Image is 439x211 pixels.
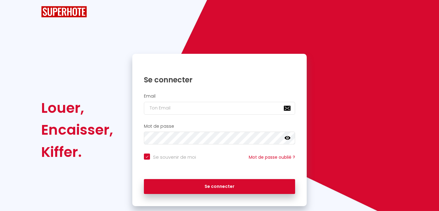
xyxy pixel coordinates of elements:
a: Mot de passe oublié ? [249,154,295,160]
h1: Se connecter [144,75,295,85]
input: Ton Email [144,102,295,115]
div: Kiffer. [41,141,113,163]
div: Encaisser, [41,119,113,141]
div: Louer, [41,97,113,119]
button: Se connecter [144,179,295,194]
h2: Mot de passe [144,124,295,129]
h2: Email [144,94,295,99]
img: SuperHote logo [41,6,87,17]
